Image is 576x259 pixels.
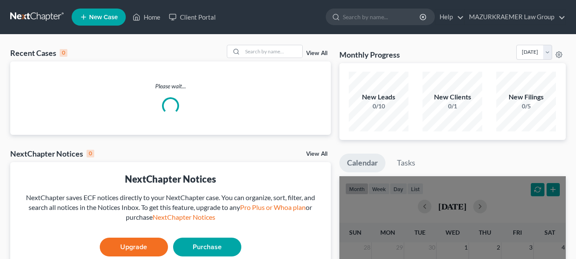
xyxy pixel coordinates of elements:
div: Recent Cases [10,48,67,58]
a: Pro Plus or Whoa plan [240,203,306,211]
div: 0/5 [496,102,556,111]
a: Tasks [389,154,423,172]
a: View All [306,151,327,157]
a: Purchase [173,238,241,256]
input: Search by name... [343,9,421,25]
div: NextChapter saves ECF notices directly to your NextChapter case. You can organize, sort, filter, ... [17,193,324,222]
div: NextChapter Notices [10,148,94,159]
a: Calendar [339,154,385,172]
a: View All [306,50,327,56]
div: 0/1 [423,102,482,111]
div: 0 [87,150,94,157]
a: MAZURKRAEMER Law Group [465,9,565,25]
span: New Case [89,14,118,20]
a: NextChapter Notices [153,213,215,221]
a: Home [128,9,165,25]
a: Client Portal [165,9,220,25]
input: Search by name... [243,45,302,58]
div: New Leads [349,92,408,102]
a: Upgrade [100,238,168,256]
p: Please wait... [10,82,331,90]
h3: Monthly Progress [339,49,400,60]
div: New Filings [496,92,556,102]
a: Help [435,9,464,25]
div: NextChapter Notices [17,172,324,186]
div: New Clients [423,92,482,102]
div: 0/10 [349,102,408,111]
div: 0 [60,49,67,57]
